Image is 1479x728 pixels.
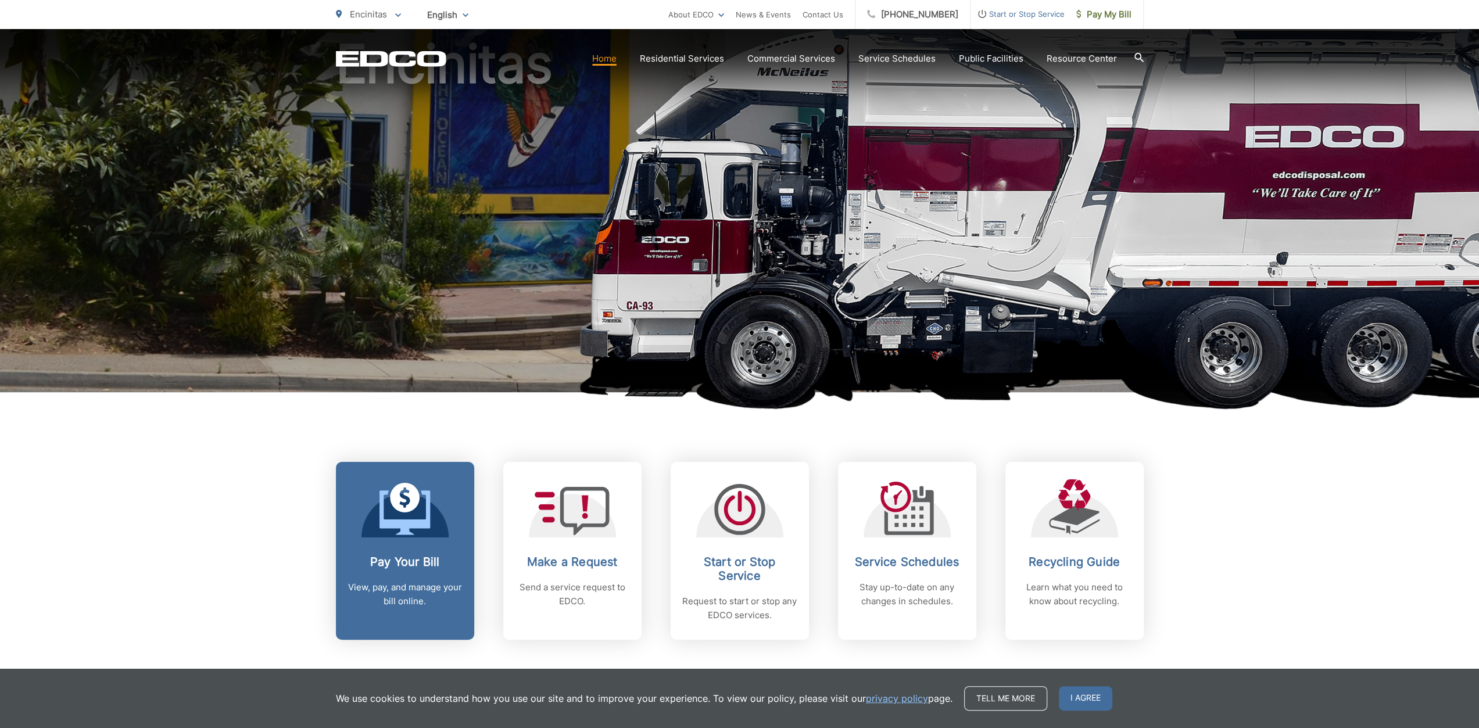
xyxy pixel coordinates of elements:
[850,555,965,569] h2: Service Schedules
[1005,462,1144,640] a: Recycling Guide Learn what you need to know about recycling.
[348,555,463,569] h2: Pay Your Bill
[959,52,1023,66] a: Public Facilities
[640,52,724,66] a: Residential Services
[866,691,928,705] a: privacy policy
[850,580,965,608] p: Stay up-to-date on any changes in schedules.
[503,462,642,640] a: Make a Request Send a service request to EDCO.
[336,691,952,705] p: We use cookies to understand how you use our site and to improve your experience. To view our pol...
[747,52,835,66] a: Commercial Services
[336,462,474,640] a: Pay Your Bill View, pay, and manage your bill online.
[1059,686,1112,711] span: I agree
[838,462,976,640] a: Service Schedules Stay up-to-date on any changes in schedules.
[1076,8,1131,21] span: Pay My Bill
[592,52,617,66] a: Home
[336,35,1144,403] h1: Encinitas
[858,52,936,66] a: Service Schedules
[1017,555,1132,569] h2: Recycling Guide
[418,5,477,25] span: English
[803,8,843,21] a: Contact Us
[336,51,446,67] a: EDCD logo. Return to the homepage.
[668,8,724,21] a: About EDCO
[964,686,1047,711] a: Tell me more
[1017,580,1132,608] p: Learn what you need to know about recycling.
[682,555,797,583] h2: Start or Stop Service
[1047,52,1117,66] a: Resource Center
[515,555,630,569] h2: Make a Request
[348,580,463,608] p: View, pay, and manage your bill online.
[350,9,387,20] span: Encinitas
[682,594,797,622] p: Request to start or stop any EDCO services.
[515,580,630,608] p: Send a service request to EDCO.
[736,8,791,21] a: News & Events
